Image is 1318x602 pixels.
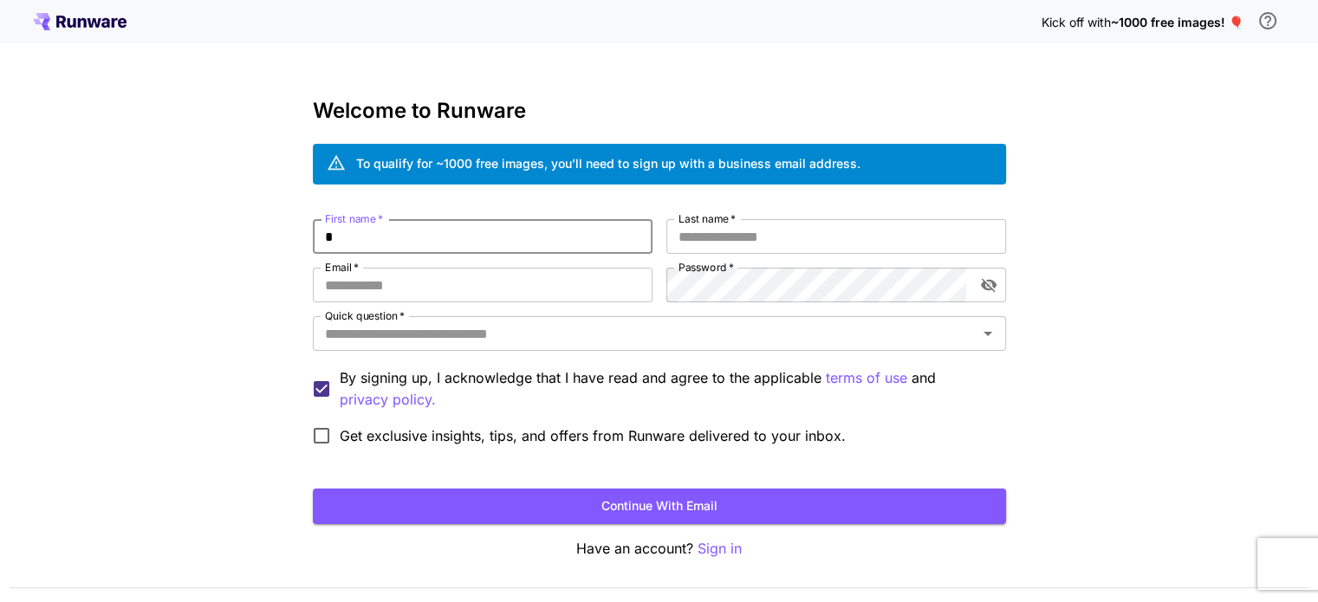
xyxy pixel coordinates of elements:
p: terms of use [826,367,907,389]
span: Get exclusive insights, tips, and offers from Runware delivered to your inbox. [340,425,846,446]
label: Quick question [325,308,405,323]
p: Have an account? [313,538,1006,560]
p: privacy policy. [340,389,436,411]
button: In order to qualify for free credit, you need to sign up with a business email address and click ... [1250,3,1285,38]
label: First name [325,211,383,226]
span: ~1000 free images! 🎈 [1111,15,1243,29]
label: Last name [678,211,736,226]
h3: Welcome to Runware [313,99,1006,123]
span: Kick off with [1042,15,1111,29]
div: To qualify for ~1000 free images, you’ll need to sign up with a business email address. [356,154,860,172]
button: By signing up, I acknowledge that I have read and agree to the applicable terms of use and [340,389,436,411]
label: Email [325,260,359,275]
button: Sign in [698,538,742,560]
label: Password [678,260,734,275]
button: Open [976,321,1000,346]
p: By signing up, I acknowledge that I have read and agree to the applicable and [340,367,992,411]
button: toggle password visibility [973,269,1004,301]
button: By signing up, I acknowledge that I have read and agree to the applicable and privacy policy. [826,367,907,389]
button: Continue with email [313,489,1006,524]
